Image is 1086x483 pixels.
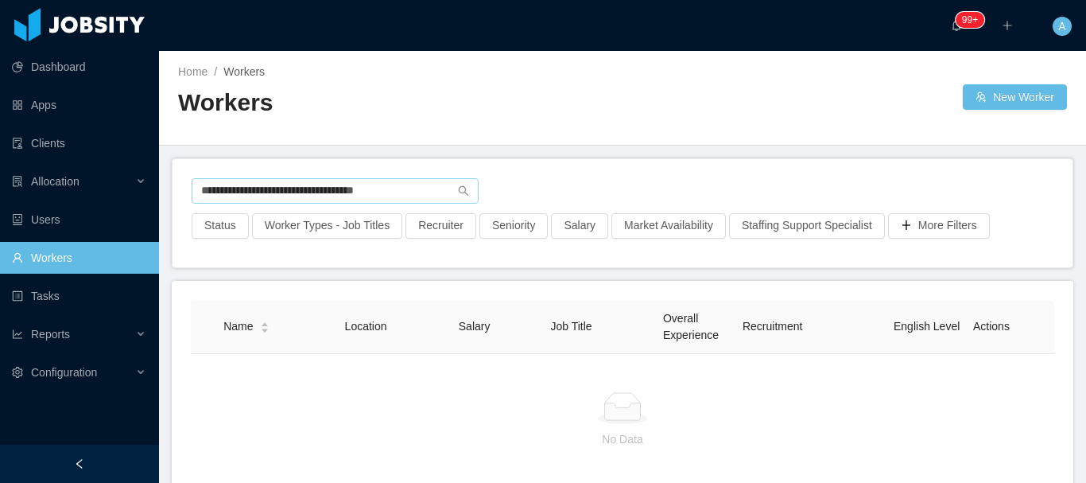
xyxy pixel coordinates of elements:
i: icon: caret-down [260,326,269,331]
span: Configuration [31,366,97,379]
i: icon: line-chart [12,329,23,340]
a: icon: profileTasks [12,280,146,312]
a: icon: robotUsers [12,204,146,236]
sup: 157 [956,12,984,28]
i: icon: setting [12,367,23,378]
span: A [1058,17,1065,36]
span: Reports [31,328,70,341]
span: Recruitment [743,320,802,333]
span: / [214,65,217,78]
div: Sort [260,320,270,331]
a: icon: userWorkers [12,242,146,274]
button: Worker Types - Job Titles [252,213,402,239]
span: Workers [223,65,265,78]
i: icon: solution [12,176,23,187]
a: icon: appstoreApps [12,89,146,121]
span: Allocation [31,175,80,188]
h2: Workers [178,87,623,119]
button: Status [192,213,249,239]
i: icon: plus [1002,20,1013,31]
button: Salary [551,213,608,239]
span: Job Title [550,320,591,333]
i: icon: bell [951,20,962,31]
a: icon: auditClients [12,127,146,159]
button: icon: usergroup-addNew Worker [963,84,1067,110]
button: Recruiter [405,213,476,239]
span: Actions [973,320,1010,333]
button: icon: plusMore Filters [888,213,990,239]
span: English Level [894,320,960,333]
span: Name [223,318,253,335]
button: Staffing Support Specialist [729,213,885,239]
span: Location [345,320,387,333]
button: Market Availability [611,213,726,239]
span: Salary [459,320,491,333]
i: icon: caret-up [260,321,269,325]
i: icon: search [458,185,469,197]
p: No Data [204,430,1041,448]
a: Home [178,65,208,78]
a: icon: pie-chartDashboard [12,51,146,83]
button: Seniority [479,213,548,239]
span: Overall Experience [663,312,719,341]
